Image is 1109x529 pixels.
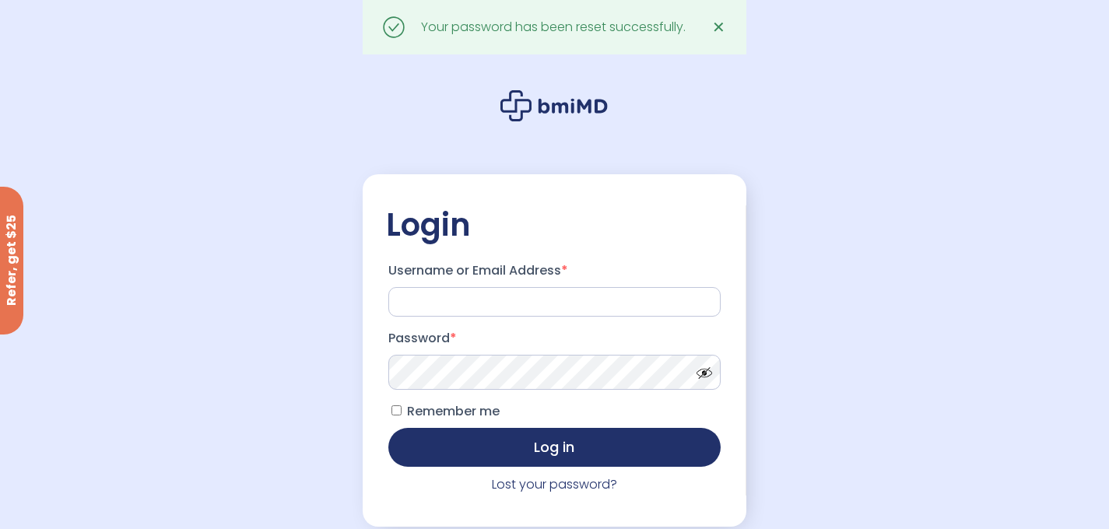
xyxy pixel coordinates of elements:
h2: Login [386,205,723,244]
label: Username or Email Address [388,258,721,283]
a: ✕ [704,12,735,43]
input: Remember me [391,405,402,415]
a: Lost your password? [492,475,617,493]
span: ✕ [712,16,725,38]
div: Your password has been reset successfully. [421,16,686,38]
label: Password [388,326,721,351]
button: Log in [388,428,721,467]
span: Remember me [407,402,500,420]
